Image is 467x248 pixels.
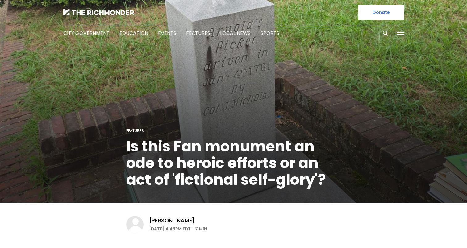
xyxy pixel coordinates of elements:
[119,30,148,37] a: Education
[149,217,195,224] a: [PERSON_NAME]
[195,225,207,233] span: 7 min
[358,5,404,20] a: Donate
[126,138,341,188] h1: Is this Fan monument an ode to heroic efforts or an act of 'fictional self-glory'?
[261,30,279,37] a: Sports
[126,128,144,133] a: Features
[149,225,191,233] time: [DATE] 4:48PM EDT
[186,30,210,37] a: Features
[220,30,251,37] a: Local News
[63,30,110,37] a: City Government
[381,29,390,38] button: Search this site
[158,30,176,37] a: Events
[63,9,134,15] img: The Richmonder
